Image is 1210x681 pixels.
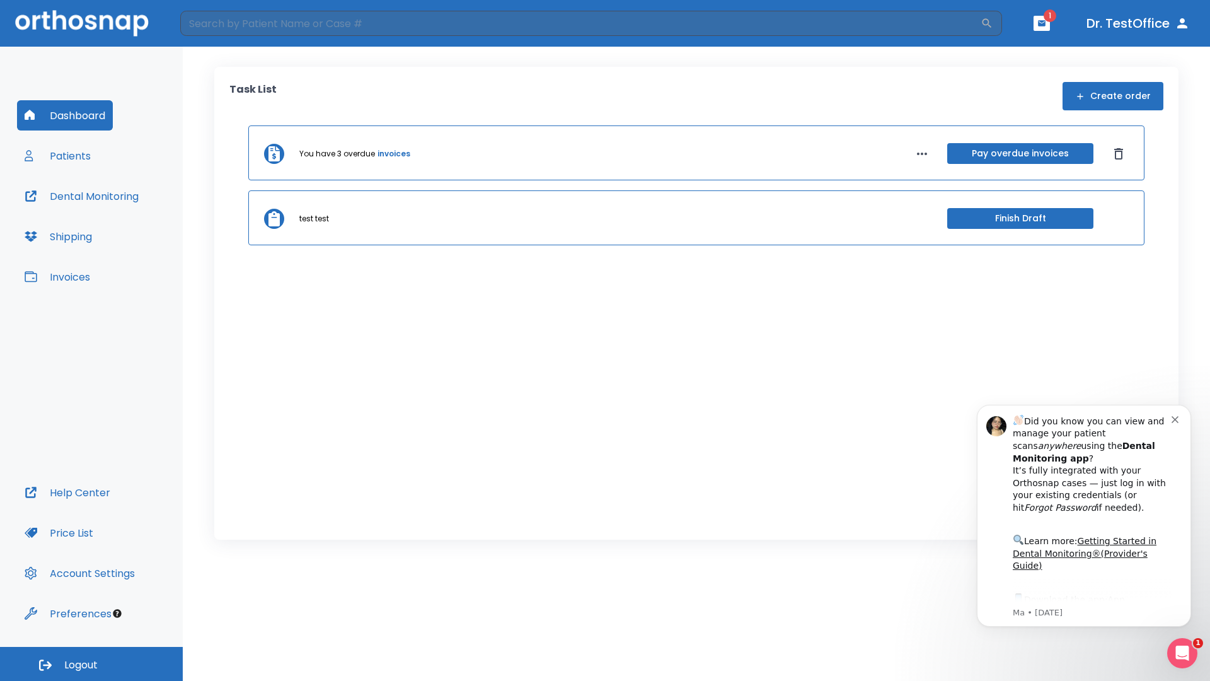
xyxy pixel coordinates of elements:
[17,100,113,131] button: Dashboard
[17,518,101,548] button: Price List
[17,181,146,211] button: Dental Monitoring
[299,148,375,160] p: You have 3 overdue
[1044,9,1056,22] span: 1
[17,558,142,588] button: Account Settings
[1081,12,1195,35] button: Dr. TestOffice
[299,213,329,224] p: test test
[17,598,119,629] button: Preferences
[64,658,98,672] span: Logout
[112,608,123,619] div: Tooltip anchor
[17,221,100,252] button: Shipping
[229,82,277,110] p: Task List
[1167,638,1197,668] iframe: Intercom live chat
[17,477,118,508] button: Help Center
[958,389,1210,675] iframe: Intercom notifications message
[1063,82,1163,110] button: Create order
[15,10,149,36] img: Orthosnap
[17,141,98,171] button: Patients
[180,11,981,36] input: Search by Patient Name or Case #
[1109,144,1129,164] button: Dismiss
[17,262,98,292] button: Invoices
[947,143,1093,164] button: Pay overdue invoices
[1193,638,1203,648] span: 1
[377,148,410,160] a: invoices
[947,208,1093,229] button: Finish Draft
